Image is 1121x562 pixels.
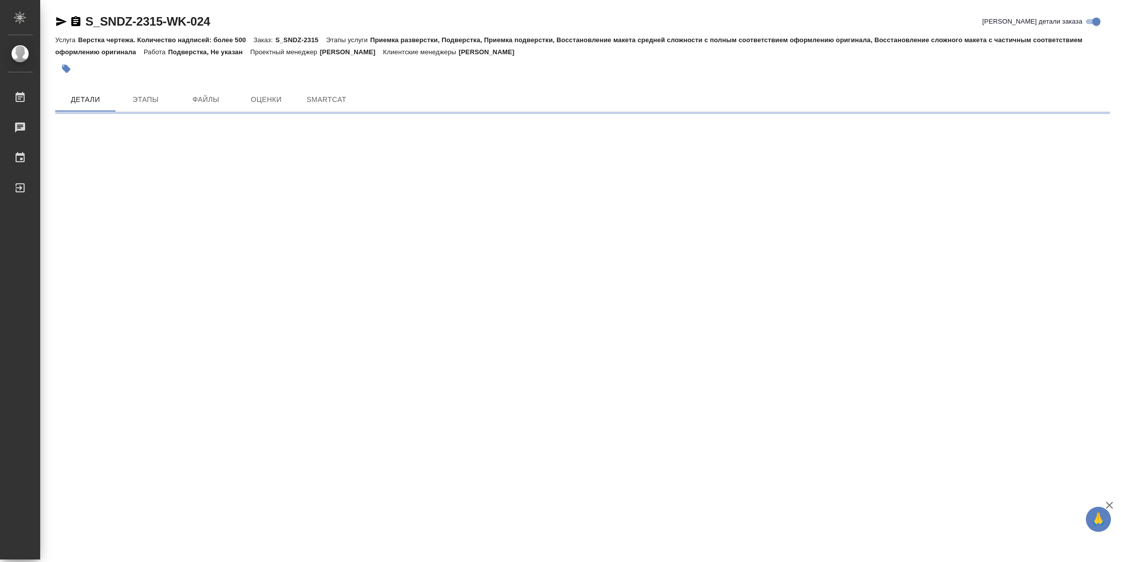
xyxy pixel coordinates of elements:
[326,36,370,44] p: Этапы услуги
[250,48,319,56] p: Проектный менеджер
[55,58,77,80] button: Добавить тэг
[144,48,168,56] p: Работа
[242,93,290,106] span: Оценки
[1086,507,1111,532] button: 🙏
[182,93,230,106] span: Файлы
[1090,509,1107,530] span: 🙏
[383,48,459,56] p: Клиентские менеджеры
[320,48,383,56] p: [PERSON_NAME]
[61,93,109,106] span: Детали
[254,36,275,44] p: Заказ:
[78,36,253,44] p: Верстка чертежа. Количество надписей: более 500
[168,48,251,56] p: Подверстка, Не указан
[85,15,210,28] a: S_SNDZ-2315-WK-024
[122,93,170,106] span: Этапы
[55,36,1082,56] p: Приемка разверстки, Подверстка, Приемка подверстки, Восстановление макета средней сложности с пол...
[70,16,82,28] button: Скопировать ссылку
[459,48,522,56] p: [PERSON_NAME]
[55,16,67,28] button: Скопировать ссылку для ЯМессенджера
[275,36,326,44] p: S_SNDZ-2315
[982,17,1082,27] span: [PERSON_NAME] детали заказа
[55,36,78,44] p: Услуга
[302,93,351,106] span: SmartCat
